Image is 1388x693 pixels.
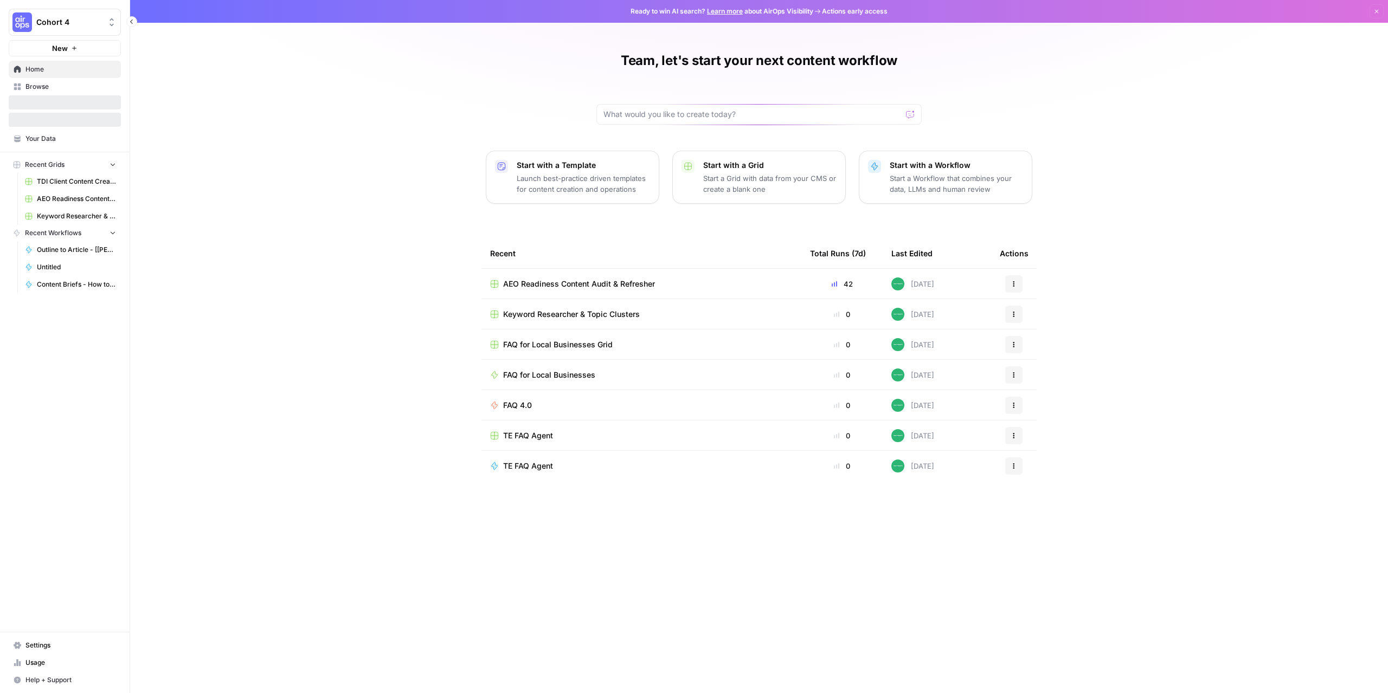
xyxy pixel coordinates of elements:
span: TE FAQ Agent [503,461,553,471]
a: FAQ 4.0 [490,400,793,411]
button: Workspace: Cohort 4 [9,9,121,36]
button: Help + Support [9,671,121,689]
h1: Team, let's start your next content workflow [621,52,897,69]
div: [DATE] [891,459,934,472]
div: [DATE] [891,277,934,290]
div: Recent [490,238,793,268]
a: Keyword Researcher & Topic Clusters [490,309,793,320]
a: Settings [9,637,121,654]
img: wwg0kvabo36enf59sssm51gfoc5r [891,429,904,442]
a: TE FAQ Agent [490,461,793,471]
div: [DATE] [891,399,934,412]
div: Last Edited [891,238,933,268]
div: 0 [810,370,874,380]
a: Browse [9,78,121,95]
img: wwg0kvabo36enf59sssm51gfoc5r [891,459,904,472]
a: AEO Readiness Content Audit & Refresher [490,279,793,289]
p: Start with a Template [517,160,650,171]
span: FAQ for Local Businesses [503,370,595,380]
a: Your Data [9,130,121,147]
div: [DATE] [891,429,934,442]
span: Cohort 4 [36,17,102,28]
span: TE FAQ Agent [503,430,553,441]
span: FAQ for Local Businesses Grid [503,339,613,350]
button: Recent Workflows [9,225,121,241]
span: Usage [25,658,116,668]
a: Content Briefs - How to Teach a Child to read [20,276,121,293]
p: Start with a Workflow [890,160,1023,171]
span: AEO Readiness Content Audit & Refresher [503,279,655,289]
a: Outline to Article - [[PERSON_NAME]'s Version] [20,241,121,258]
span: TDI Client Content Creation [37,177,116,186]
span: Outline to Article - [[PERSON_NAME]'s Version] [37,245,116,255]
span: Recent Grids [25,160,65,170]
p: Start a Grid with data from your CMS or create a blank one [703,173,837,195]
a: FAQ for Local Businesses [490,370,793,380]
span: New [52,43,68,54]
p: Start with a Grid [703,160,837,171]
img: wwg0kvabo36enf59sssm51gfoc5r [891,399,904,412]
span: Settings [25,640,116,650]
span: Actions early access [822,7,888,16]
span: Home [25,64,116,74]
a: Home [9,61,121,78]
div: [DATE] [891,308,934,321]
span: Ready to win AI search? about AirOps Visibility [631,7,813,16]
p: Launch best-practice driven templates for content creation and operations [517,173,650,195]
button: Recent Grids [9,157,121,173]
a: AEO Readiness Content Audit & Refresher [20,190,121,208]
span: Browse [25,82,116,92]
div: [DATE] [891,368,934,381]
a: FAQ for Local Businesses Grid [490,339,793,350]
a: Untitled [20,258,121,276]
a: Learn more [707,7,743,15]
img: wwg0kvabo36enf59sssm51gfoc5r [891,308,904,321]
img: wwg0kvabo36enf59sssm51gfoc5r [891,277,904,290]
span: Keyword Researcher & Topic Clusters [503,309,640,320]
span: Keyword Researcher & Topic Clusters [37,211,116,221]
span: Help + Support [25,675,116,685]
div: 0 [810,461,874,471]
button: Start with a TemplateLaunch best-practice driven templates for content creation and operations [486,151,659,204]
span: Your Data [25,134,116,144]
div: 0 [810,339,874,350]
span: Untitled [37,262,116,272]
div: 0 [810,430,874,441]
button: Start with a WorkflowStart a Workflow that combines your data, LLMs and human review [859,151,1032,204]
span: Recent Workflows [25,228,81,238]
span: Content Briefs - How to Teach a Child to read [37,280,116,289]
button: Start with a GridStart a Grid with data from your CMS or create a blank one [672,151,846,204]
div: Total Runs (7d) [810,238,866,268]
img: wwg0kvabo36enf59sssm51gfoc5r [891,368,904,381]
div: Actions [1000,238,1029,268]
div: 0 [810,309,874,320]
img: wwg0kvabo36enf59sssm51gfoc5r [891,338,904,351]
a: Usage [9,654,121,671]
a: TE FAQ Agent [490,430,793,441]
a: Keyword Researcher & Topic Clusters [20,208,121,225]
img: Cohort 4 Logo [12,12,32,32]
span: AEO Readiness Content Audit & Refresher [37,194,116,204]
div: [DATE] [891,338,934,351]
p: Start a Workflow that combines your data, LLMs and human review [890,173,1023,195]
input: What would you like to create today? [603,109,902,120]
button: New [9,40,121,56]
span: FAQ 4.0 [503,400,532,411]
div: 0 [810,400,874,411]
a: TDI Client Content Creation [20,173,121,190]
div: 42 [810,279,874,289]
